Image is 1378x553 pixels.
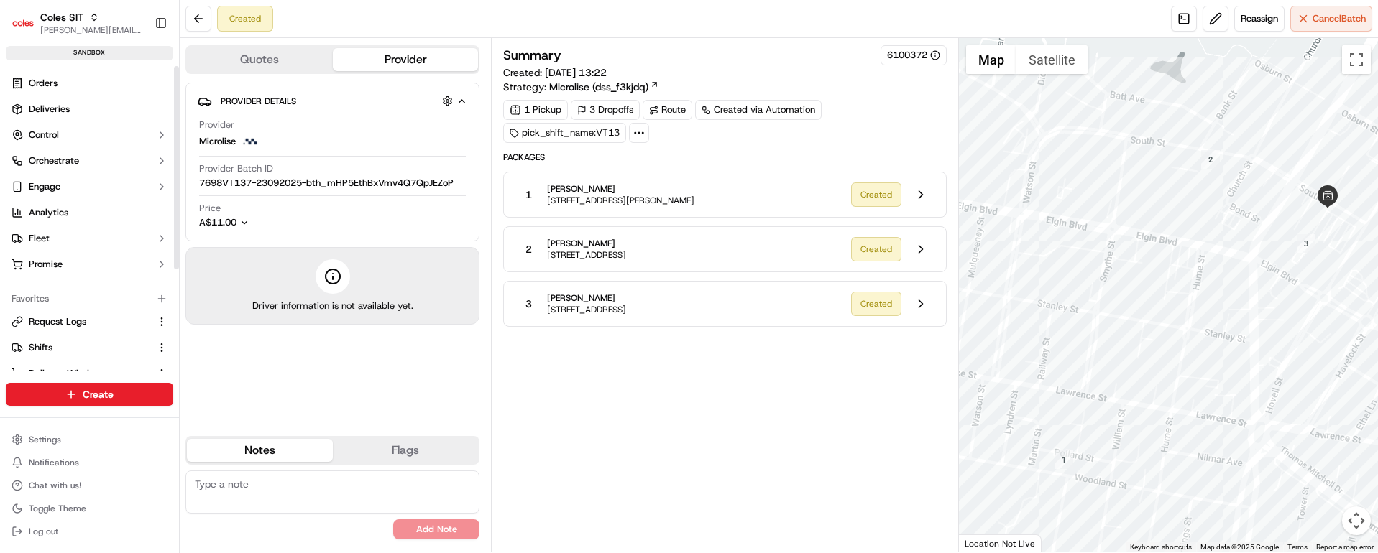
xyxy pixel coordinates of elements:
[6,310,173,333] button: Request Logs
[547,249,626,261] span: [STREET_ADDRESS]
[6,287,173,310] div: Favorites
[187,48,333,71] button: Quotes
[571,100,640,120] div: 3 Dropoffs
[6,498,173,519] button: Toggle Theme
[1316,543,1374,551] a: Report a map error
[6,46,173,60] div: sandbox
[6,336,173,359] button: Shifts
[966,45,1016,74] button: Show street map
[29,434,61,445] span: Settings
[1342,45,1371,74] button: Toggle fullscreen view
[333,439,479,462] button: Flags
[198,89,467,113] button: Provider Details
[1297,234,1315,253] div: 3
[1016,45,1088,74] button: Show satellite imagery
[29,315,86,328] span: Request Logs
[6,175,173,198] button: Engage
[963,534,1010,552] a: Open this area in Google Maps (opens a new window)
[199,135,236,148] span: Microlise
[547,304,626,315] span: [STREET_ADDRESS]
[221,96,296,107] span: Provider Details
[547,238,626,249] span: [PERSON_NAME]
[29,129,59,141] span: Control
[187,439,333,462] button: Notes
[695,100,822,120] a: Created via Automation
[6,362,173,385] button: Delivery Windows
[252,299,413,312] span: Driver information is not available yet.
[40,24,143,36] button: [PERSON_NAME][EMAIL_ADDRESS][PERSON_NAME][PERSON_NAME][DOMAIN_NAME]
[963,534,1010,552] img: Google
[503,65,607,80] span: Created:
[29,206,68,219] span: Analytics
[525,297,532,311] span: 3
[643,100,692,120] a: Route
[1201,150,1220,169] div: 2
[6,6,149,40] button: Coles SITColes SIT[PERSON_NAME][EMAIL_ADDRESS][PERSON_NAME][PERSON_NAME][DOMAIN_NAME]
[29,503,86,514] span: Toggle Theme
[549,80,648,94] span: Microlise (dss_f3kjdq)
[199,162,273,175] span: Provider Batch ID
[6,383,173,406] button: Create
[29,154,79,167] span: Orchestrate
[29,367,106,380] span: Delivery Windows
[1287,543,1308,551] a: Terms (opens in new tab)
[29,103,70,116] span: Deliveries
[547,195,694,206] span: [STREET_ADDRESS][PERSON_NAME]
[503,80,659,94] div: Strategy:
[29,180,60,193] span: Engage
[6,452,173,473] button: Notifications
[503,123,626,143] div: pick_shift_name:VT13
[959,534,1042,552] div: Location Not Live
[12,367,150,380] a: Delivery Windows
[1055,450,1073,469] div: 1
[333,48,479,71] button: Provider
[40,10,83,24] button: Coles SIT
[199,202,221,215] span: Price
[6,98,173,121] a: Deliveries
[1130,542,1192,552] button: Keyboard shortcuts
[199,216,236,228] span: A$11.00
[1313,12,1366,25] span: Cancel Batch
[503,100,568,120] div: 1 Pickup
[6,475,173,496] button: Chat with us!
[503,49,561,62] h3: Summary
[1342,506,1371,535] button: Map camera controls
[6,72,173,95] a: Orders
[242,133,259,150] img: microlise_logo.jpeg
[6,429,173,450] button: Settings
[1234,6,1285,32] button: Reassign
[29,341,52,354] span: Shifts
[545,66,607,79] span: [DATE] 13:22
[6,149,173,172] button: Orchestrate
[1241,12,1278,25] span: Reassign
[1200,543,1279,551] span: Map data ©2025 Google
[887,49,940,62] button: 6100372
[29,457,79,468] span: Notifications
[12,341,150,354] a: Shifts
[525,187,532,202] span: 1
[83,387,114,401] span: Create
[199,177,454,190] span: 7698VT137-23092025-bth_mHP5EthBxVmv4Q7QpJEZoP
[503,152,545,163] span: Packages
[1290,6,1372,32] button: CancelBatch
[199,118,234,131] span: Provider
[29,480,81,491] span: Chat with us!
[6,227,173,250] button: Fleet
[29,232,50,245] span: Fleet
[29,77,58,90] span: Orders
[549,80,659,94] a: Microlise (dss_f3kjdq)
[199,216,326,229] button: A$11.00
[525,242,532,256] span: 2
[6,253,173,276] button: Promise
[6,124,173,147] button: Control
[29,258,63,271] span: Promise
[29,526,58,537] span: Log out
[547,183,694,195] span: [PERSON_NAME]
[12,315,150,328] a: Request Logs
[547,292,626,304] span: [PERSON_NAME]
